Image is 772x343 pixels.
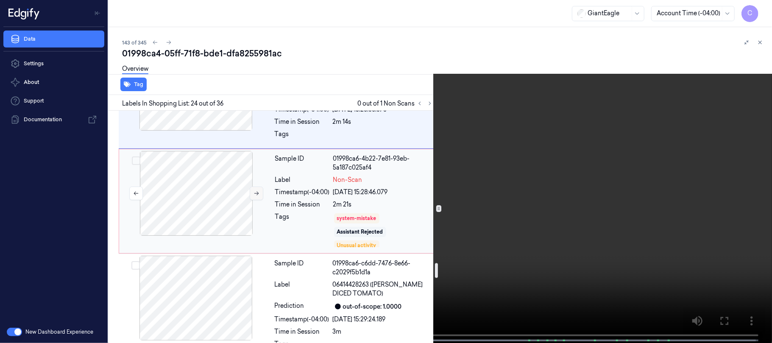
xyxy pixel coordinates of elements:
[122,64,148,74] a: Overview
[275,301,329,312] div: Prediction
[333,154,433,172] div: 01998ca6-4b22-7e81-93eb-5a187c025af4
[275,130,329,143] div: Tags
[337,242,376,249] div: Unusual activity
[131,261,140,270] button: Select row
[333,117,433,126] div: 2m 14s
[275,154,330,172] div: Sample ID
[3,74,104,91] button: About
[275,315,329,324] div: Timestamp (-04:00)
[122,39,147,46] span: 143 of 345
[275,176,330,184] div: Label
[275,259,329,277] div: Sample ID
[3,92,104,109] a: Support
[357,98,435,109] span: 0 out of 1 Non Scans
[122,99,223,108] span: Labels In Shopping List: 24 out of 36
[122,47,765,59] div: 01998ca4-05ff-71f8-bde1-dfa8255981ac
[333,315,433,324] div: [DATE] 15:29:24.189
[120,78,147,91] button: Tag
[333,259,433,277] div: 01998ca6-c6dd-7476-8e66-c2029f5b1d1a
[3,31,104,47] a: Data
[91,6,104,20] button: Toggle Navigation
[3,111,104,128] a: Documentation
[333,188,433,197] div: [DATE] 15:28:46.079
[333,280,433,298] span: 06414428263 ([PERSON_NAME] DICED TOMATO)
[337,228,383,236] div: Assistant Rejected
[275,280,329,298] div: Label
[132,156,140,165] button: Select row
[275,188,330,197] div: Timestamp (-04:00)
[337,215,376,222] div: system-mistake
[275,117,329,126] div: Time in Session
[333,176,362,184] span: Non-Scan
[343,302,402,311] div: out-of-scope: 1.0000
[275,200,330,209] div: Time in Session
[275,212,330,248] div: Tags
[3,55,104,72] a: Settings
[333,327,433,336] div: 3m
[275,327,329,336] div: Time in Session
[333,200,433,209] div: 2m 21s
[741,5,758,22] button: C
